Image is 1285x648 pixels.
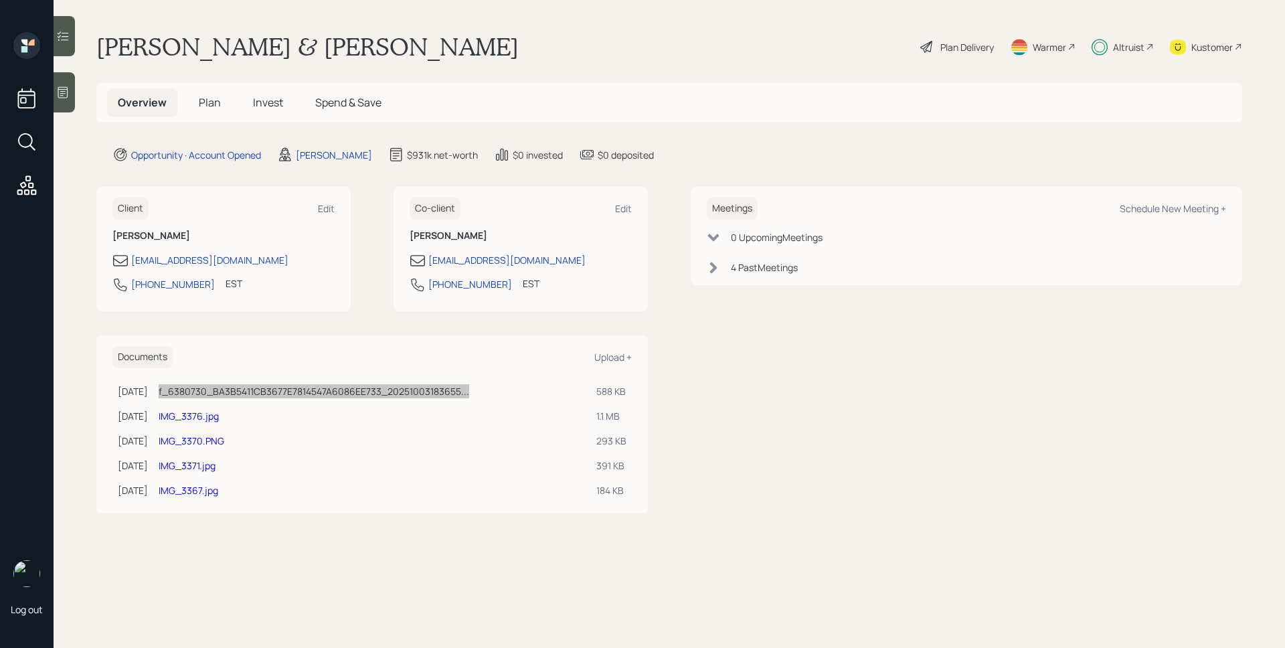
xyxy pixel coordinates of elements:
[159,434,224,447] a: IMG_3370.PNG
[596,459,626,473] div: 391 KB
[96,32,519,62] h1: [PERSON_NAME] & [PERSON_NAME]
[13,560,40,587] img: james-distasi-headshot.png
[159,385,469,398] a: f_6380730_BA3B5411CB3677E7814547A6086EE733_20251003183655...
[407,148,478,162] div: $931k net-worth
[428,277,512,291] div: [PHONE_NUMBER]
[731,230,823,244] div: 0 Upcoming Meeting s
[596,384,626,398] div: 588 KB
[131,253,288,267] div: [EMAIL_ADDRESS][DOMAIN_NAME]
[731,260,798,274] div: 4 Past Meeting s
[226,276,242,291] div: EST
[11,603,43,616] div: Log out
[523,276,539,291] div: EST
[112,197,149,220] h6: Client
[318,202,335,215] div: Edit
[315,95,381,110] span: Spend & Save
[118,483,148,497] div: [DATE]
[410,197,460,220] h6: Co-client
[1120,202,1226,215] div: Schedule New Meeting +
[615,202,632,215] div: Edit
[940,40,994,54] div: Plan Delivery
[112,346,173,368] h6: Documents
[253,95,283,110] span: Invest
[513,148,563,162] div: $0 invested
[131,277,215,291] div: [PHONE_NUMBER]
[428,253,586,267] div: [EMAIL_ADDRESS][DOMAIN_NAME]
[598,148,654,162] div: $0 deposited
[118,95,167,110] span: Overview
[596,483,626,497] div: 184 KB
[1191,40,1233,54] div: Kustomer
[118,409,148,423] div: [DATE]
[131,148,261,162] div: Opportunity · Account Opened
[118,459,148,473] div: [DATE]
[159,484,218,497] a: IMG_3367.jpg
[118,434,148,448] div: [DATE]
[594,351,632,363] div: Upload +
[1033,40,1066,54] div: Warmer
[118,384,148,398] div: [DATE]
[1113,40,1144,54] div: Altruist
[596,409,626,423] div: 1.1 MB
[296,148,372,162] div: [PERSON_NAME]
[707,197,758,220] h6: Meetings
[159,410,219,422] a: IMG_3376.jpg
[159,459,216,472] a: IMG_3371.jpg
[596,434,626,448] div: 293 KB
[112,230,335,242] h6: [PERSON_NAME]
[199,95,221,110] span: Plan
[410,230,632,242] h6: [PERSON_NAME]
